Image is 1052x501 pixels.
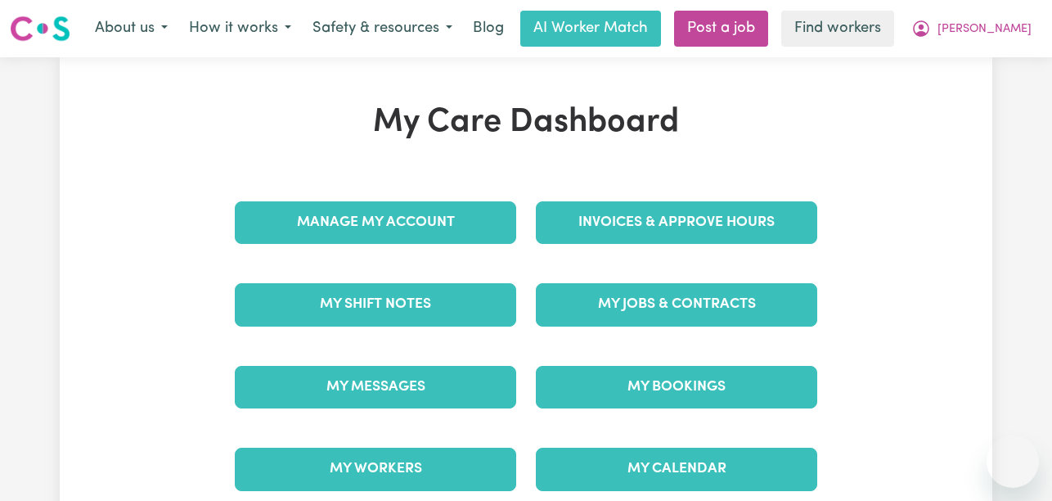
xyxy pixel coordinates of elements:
a: My Shift Notes [235,283,516,326]
iframe: Button to launch messaging window [987,436,1039,488]
span: [PERSON_NAME] [937,20,1032,38]
button: How it works [178,11,302,46]
a: My Bookings [536,366,817,408]
img: Careseekers logo [10,14,70,43]
a: My Messages [235,366,516,408]
a: Post a job [674,11,768,47]
a: Manage My Account [235,201,516,244]
a: My Workers [235,448,516,490]
a: Find workers [781,11,894,47]
button: My Account [901,11,1042,46]
a: Careseekers logo [10,10,70,47]
a: Invoices & Approve Hours [536,201,817,244]
h1: My Care Dashboard [225,103,827,142]
a: Blog [463,11,514,47]
a: My Calendar [536,448,817,490]
a: AI Worker Match [520,11,661,47]
button: Safety & resources [302,11,463,46]
a: My Jobs & Contracts [536,283,817,326]
button: About us [84,11,178,46]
